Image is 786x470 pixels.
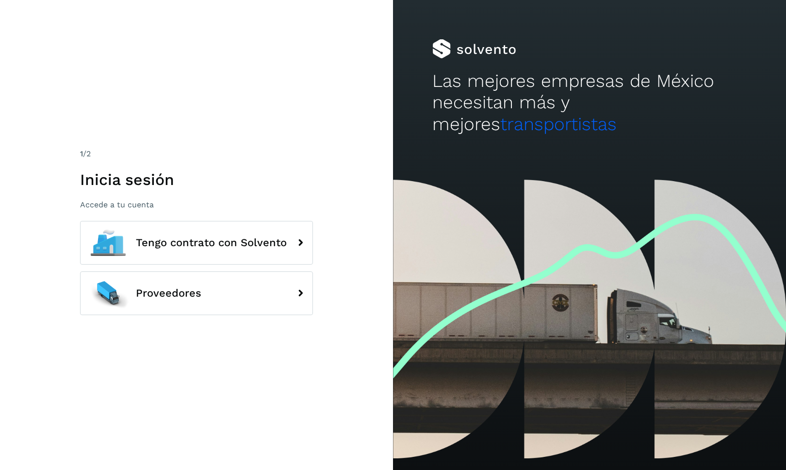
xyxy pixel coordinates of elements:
h2: Las mejores empresas de México necesitan más y mejores [432,70,747,135]
p: Accede a tu cuenta [80,200,313,209]
button: Proveedores [80,271,313,315]
h1: Inicia sesión [80,170,313,189]
button: Tengo contrato con Solvento [80,221,313,265]
span: transportistas [500,114,617,134]
span: 1 [80,149,83,158]
span: Tengo contrato con Solvento [136,237,287,249]
span: Proveedores [136,287,201,299]
div: /2 [80,148,313,160]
